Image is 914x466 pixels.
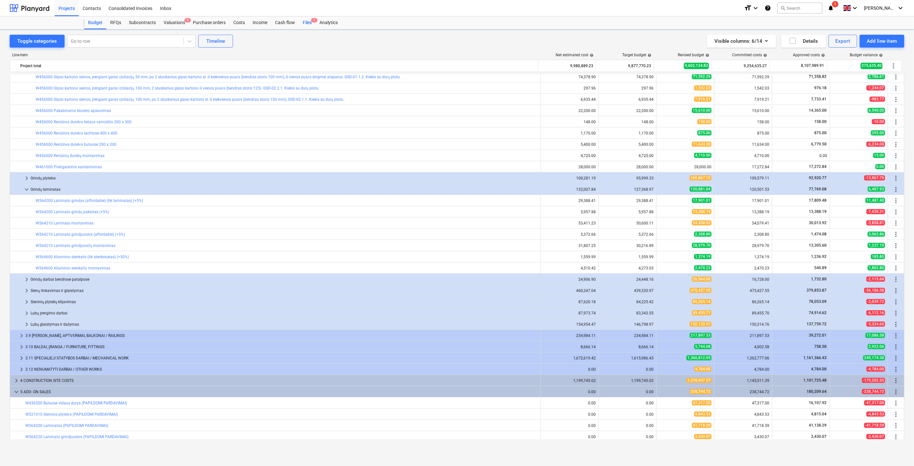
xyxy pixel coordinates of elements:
a: Costs [229,16,249,29]
div: 53,411.23 [543,221,596,226]
span: More actions [892,73,900,81]
span: 295.00 [871,130,885,136]
span: More actions [890,62,897,70]
span: More actions [892,298,900,306]
i: format_size [744,4,752,12]
button: Add line-item [860,35,904,48]
span: 26,564.00 [692,277,712,282]
span: help [820,53,825,57]
div: 3.9 [PERSON_NAME], APTVĖRIMAI, BALKONAI / RAILINGS [25,331,538,341]
a: Cash flow [271,16,299,29]
div: Toggle categories [17,37,57,45]
span: More actions [892,388,900,396]
span: keyboard_arrow_right [18,354,25,362]
div: Files [299,16,316,29]
span: 11,634.00 [692,142,712,147]
span: 54,458.92 [692,220,712,226]
button: Toggle categories [10,35,65,48]
a: W461000 Priešgaisrinis sandarinimas [36,165,102,169]
div: 127,368.97 [601,187,654,192]
a: W456000 Gipso kartono sienos, įrengiant garso izoliaciją 50 mm, po 2 sluoksnius gipso kartono sl.... [36,75,401,79]
div: 17,272.84 [717,165,769,169]
span: help [588,53,594,57]
div: Purchase orders [189,16,229,29]
div: 17,901.01 [717,199,769,203]
div: 875.00 [717,131,769,136]
div: Valuations [160,16,189,29]
div: 22,200.00 [601,109,654,113]
span: More actions [892,433,900,441]
span: 137,759.72 [806,322,827,327]
span: 17,809.48 [808,198,827,203]
span: 475,427.55 [690,288,712,293]
div: Add line-item [867,37,897,45]
span: keyboard_arrow_down [23,186,31,193]
div: 83,343.55 [601,311,654,316]
span: 17,272.84 [808,165,827,169]
div: 4,273.03 [601,266,654,271]
div: 475,427.55 [717,289,769,293]
span: [PERSON_NAME] [864,5,896,11]
span: More actions [892,163,900,171]
div: 120,501.53 [717,187,769,192]
div: 22,200.00 [543,109,596,113]
i: Knowledge base [765,4,771,12]
div: Visible columns : 6/14 [715,37,768,45]
div: Budget variance [850,53,883,57]
span: -1,244.07 [866,85,885,91]
a: W564600 Aliuminio slenksčio montavimas [36,266,110,271]
a: W456000 Revizinės durelės butuose 200 x 200 [36,142,116,147]
div: 211,897.53 [717,334,769,338]
span: More actions [892,208,900,216]
span: 71,358.82 [808,75,827,79]
div: 4,510.42 [543,266,596,271]
span: 30,013.92 [808,221,827,225]
span: 158.00 [814,120,827,124]
span: help [878,53,883,57]
span: More actions [892,220,900,227]
span: 1 [311,18,318,22]
span: 185.80 [871,254,885,259]
div: 13,388.19 [717,210,769,214]
span: 6,590.00 [868,108,885,113]
span: 15.00 [873,153,885,158]
a: Valuations9 [160,16,189,29]
span: 71,592.29 [692,74,712,79]
div: Grindų plytelės [31,173,538,184]
span: More actions [892,197,900,205]
span: More actions [892,96,900,103]
span: 7,733.41 [811,97,827,102]
div: 11,634.00 [717,142,769,147]
div: 1,559.99 [601,255,654,259]
div: 15,610.00 [717,109,769,113]
span: More actions [892,175,900,182]
div: RFQs [106,16,125,29]
div: 24,906.90 [543,277,596,282]
button: Details [781,35,826,48]
div: 2,308.80 [717,232,769,237]
div: 8,666.14 [601,345,654,349]
div: 148.00 [601,120,654,124]
span: keyboard_arrow_right [13,377,20,385]
div: 3.10 BALDAI, ĮRANGA / FURNITURE, FITTINGS [25,342,538,352]
div: 146,798.97 [601,322,654,327]
div: 297.96 [543,86,596,91]
span: keyboard_arrow_right [23,175,31,182]
span: 7,919.21 [694,97,712,102]
div: 30,216.89 [601,244,654,248]
span: More actions [892,231,900,238]
div: 4,725.00 [601,154,654,158]
div: 28,979.70 [717,244,769,248]
span: 152,133.57 [690,322,712,327]
span: 92,920.77 [808,176,827,180]
a: W521010 Sieninės plytelės (PAPILDOMI PARDAVIMAI) [25,412,118,417]
span: 158.00 [697,119,712,124]
div: 87,620.18 [543,300,596,304]
span: 249,174.38 [863,355,885,361]
span: 275,635.40 [861,63,883,69]
span: 6,487.93 [868,187,885,192]
span: 9 [184,18,191,22]
button: Timeline [198,35,233,48]
span: 1,474.08 [811,232,827,237]
div: 74,378.90 [601,75,654,79]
